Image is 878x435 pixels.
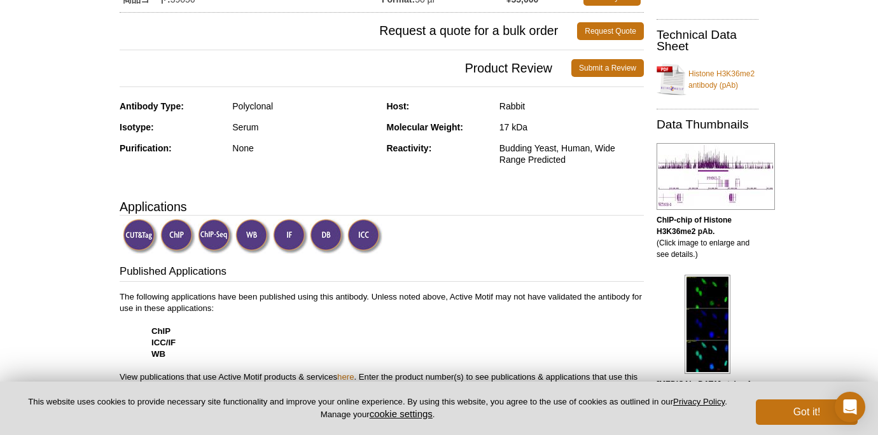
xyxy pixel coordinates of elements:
[657,216,732,236] b: ChIP-chip of Histone H3K36me2 pAb.
[657,119,758,130] h2: Data Thumbnails
[337,372,354,382] a: here
[835,392,865,422] div: Open Intercom Messenger
[499,142,644,165] div: Budding Yeast, Human, Wide Range Predicted
[120,197,644,216] h3: Applications
[657,214,758,260] p: (Click image to enlarge and see details.)
[657,143,775,210] img: Histone H3K36me2 antibody (pAb) tested by ChIP-chip.
[685,275,730,374] img: Histone H3K36me2 antibody (pAb) tested by immunofluorescence.
[151,349,165,359] strong: WB
[673,397,725,406] a: Privacy Policy
[120,143,172,153] strong: Purification:
[198,219,233,254] img: ChIP-Seq Validated
[577,22,644,40] a: Request Quote
[120,122,154,132] strong: Isotype:
[499,121,644,133] div: 17 kDa
[571,59,644,77] a: Submit a Review
[232,142,377,154] div: None
[387,143,432,153] strong: Reactivity:
[120,264,644,282] h3: Published Applications
[273,219,308,254] img: Immunofluorescence Validated
[657,378,758,424] p: (Click image to enlarge and see details.)
[232,100,377,112] div: Polyclonal
[657,29,758,52] h2: Technical Data Sheet
[499,100,644,112] div: Rabbit
[370,408,433,419] button: cookie settings
[120,22,577,40] span: Request a quote for a bulk order
[120,101,184,111] strong: Antibody Type:
[387,122,463,132] strong: Molecular Weight:
[20,396,735,420] p: This website uses cookies to provide necessary site functionality and improve your online experie...
[310,219,345,254] img: Dot Blot Validated
[657,60,758,99] a: Histone H3K36me2 antibody (pAb)
[160,219,195,254] img: ChIP Validated
[151,338,176,347] strong: ICC/IF
[120,291,644,394] p: The following applications have been published using this antibody. Unless noted above, Active Mo...
[120,59,571,77] span: Product Review
[756,399,858,425] button: Got it!
[235,219,270,254] img: Western Blot Validated
[387,101,410,111] strong: Host:
[347,219,382,254] img: Immunocytochemistry Validated
[657,380,750,400] b: [MEDICAL_DATA] stain of Histone H3K36me2 pAb.
[151,326,171,336] strong: ChIP
[123,219,158,254] img: CUT&Tag Validated
[232,121,377,133] div: Serum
